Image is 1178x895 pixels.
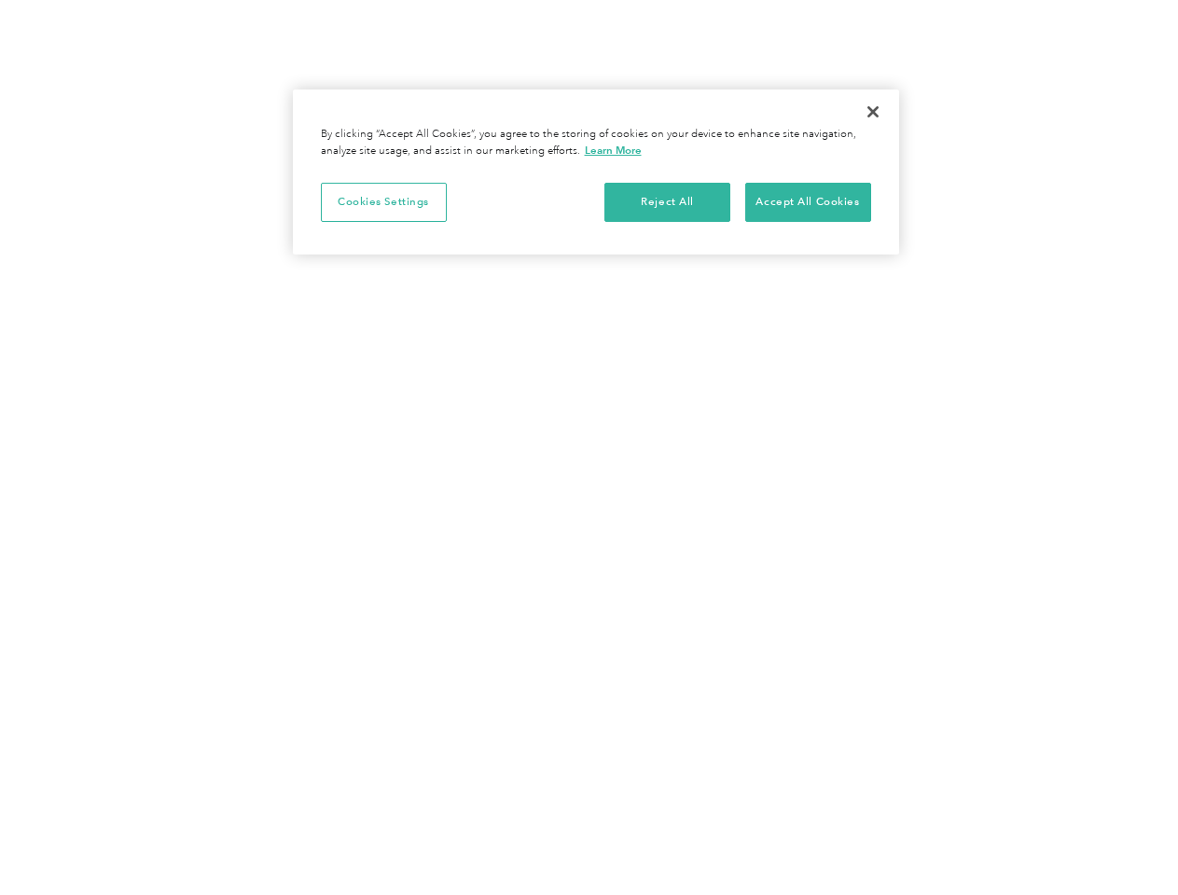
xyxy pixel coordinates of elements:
a: More information about your privacy, opens in a new tab [585,144,642,157]
div: By clicking “Accept All Cookies”, you agree to the storing of cookies on your device to enhance s... [321,127,871,159]
div: Cookie banner [293,89,899,255]
div: Privacy [293,89,899,255]
button: Cookies Settings [321,183,447,222]
button: Close [852,91,894,132]
button: Accept All Cookies [745,183,871,222]
button: Reject All [604,183,730,222]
